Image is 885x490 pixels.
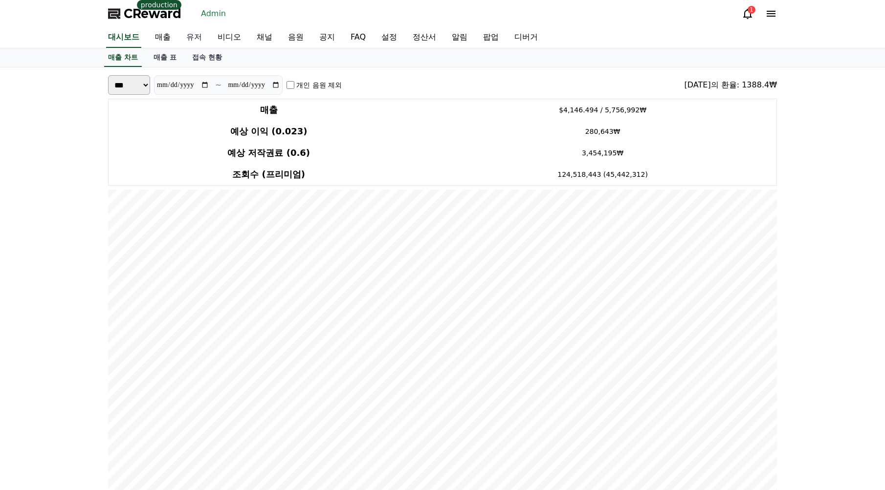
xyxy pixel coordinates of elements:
p: ~ [215,79,221,91]
h4: 예상 이익 (0.023) [112,125,425,138]
a: Settings [126,310,188,334]
a: 유저 [178,27,210,48]
td: 280,643₩ [429,121,776,142]
td: 124,518,443 (45,442,312) [429,164,776,186]
td: 3,454,195₩ [429,142,776,164]
td: $4,146.494 / 5,756,992₩ [429,99,776,121]
span: Settings [145,324,169,332]
span: Messages [81,325,110,333]
h4: 매출 [112,103,425,117]
a: Messages [65,310,126,334]
a: 디버거 [507,27,546,48]
a: Admin [197,6,230,21]
h4: 조회수 (프리미엄) [112,168,425,181]
a: CReward [108,6,181,21]
div: 1 [748,6,755,14]
a: 설정 [374,27,405,48]
a: 음원 [280,27,311,48]
a: 대시보드 [106,27,141,48]
span: Home [25,324,42,332]
a: 채널 [249,27,280,48]
span: CReward [124,6,181,21]
label: 개인 음원 제외 [296,80,342,90]
a: 비디오 [210,27,249,48]
a: FAQ [343,27,374,48]
a: Home [3,310,65,334]
a: 접속 현황 [184,48,230,67]
a: 매출 [147,27,178,48]
a: 정산서 [405,27,444,48]
a: 공지 [311,27,343,48]
a: 알림 [444,27,475,48]
a: 1 [742,8,753,20]
a: 매출 표 [146,48,184,67]
a: 팝업 [475,27,507,48]
h4: 예상 저작권료 (0.6) [112,146,425,160]
div: [DATE]의 환율: 1388.4₩ [685,79,777,91]
a: 매출 차트 [104,48,142,67]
